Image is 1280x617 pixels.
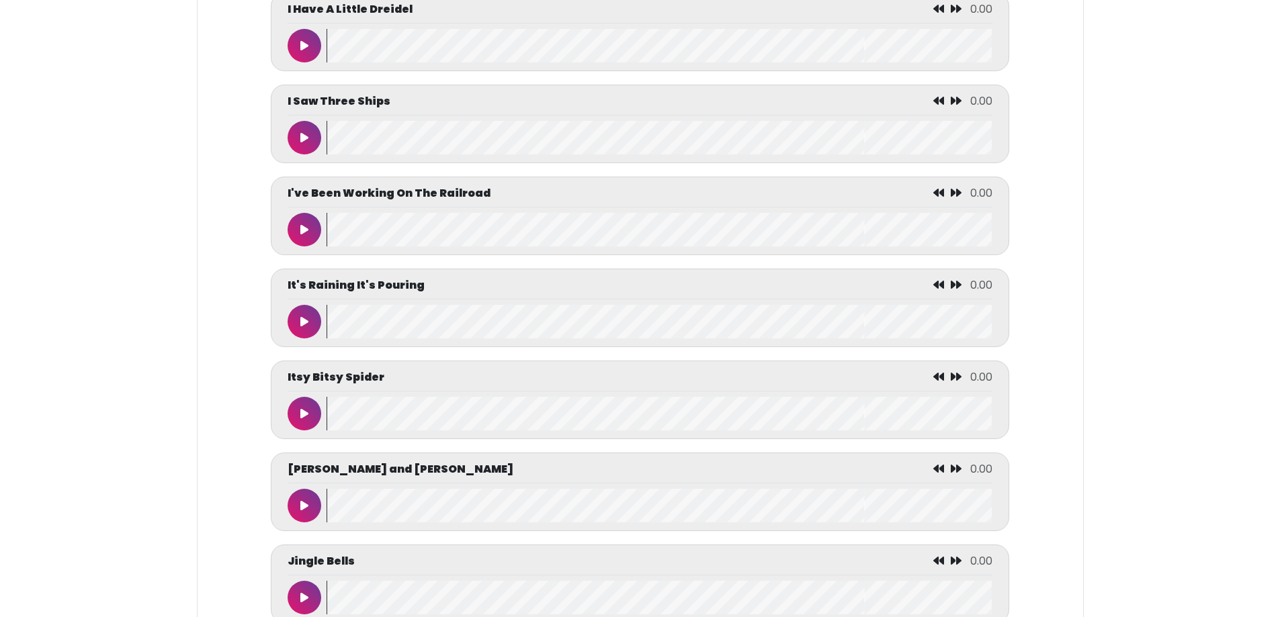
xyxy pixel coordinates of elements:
p: I Saw Three Ships [288,93,390,109]
p: I've Been Working On The Railroad [288,185,490,201]
p: It's Raining It's Pouring [288,277,425,293]
span: 0.00 [970,93,992,109]
span: 0.00 [970,1,992,17]
p: Itsy Bitsy Spider [288,369,384,385]
p: Jingle Bells [288,553,355,569]
span: 0.00 [970,185,992,201]
p: [PERSON_NAME] and [PERSON_NAME] [288,461,513,477]
span: 0.00 [970,277,992,293]
span: 0.00 [970,369,992,385]
span: 0.00 [970,553,992,569]
span: 0.00 [970,461,992,477]
p: I Have A Little Dreidel [288,1,413,17]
